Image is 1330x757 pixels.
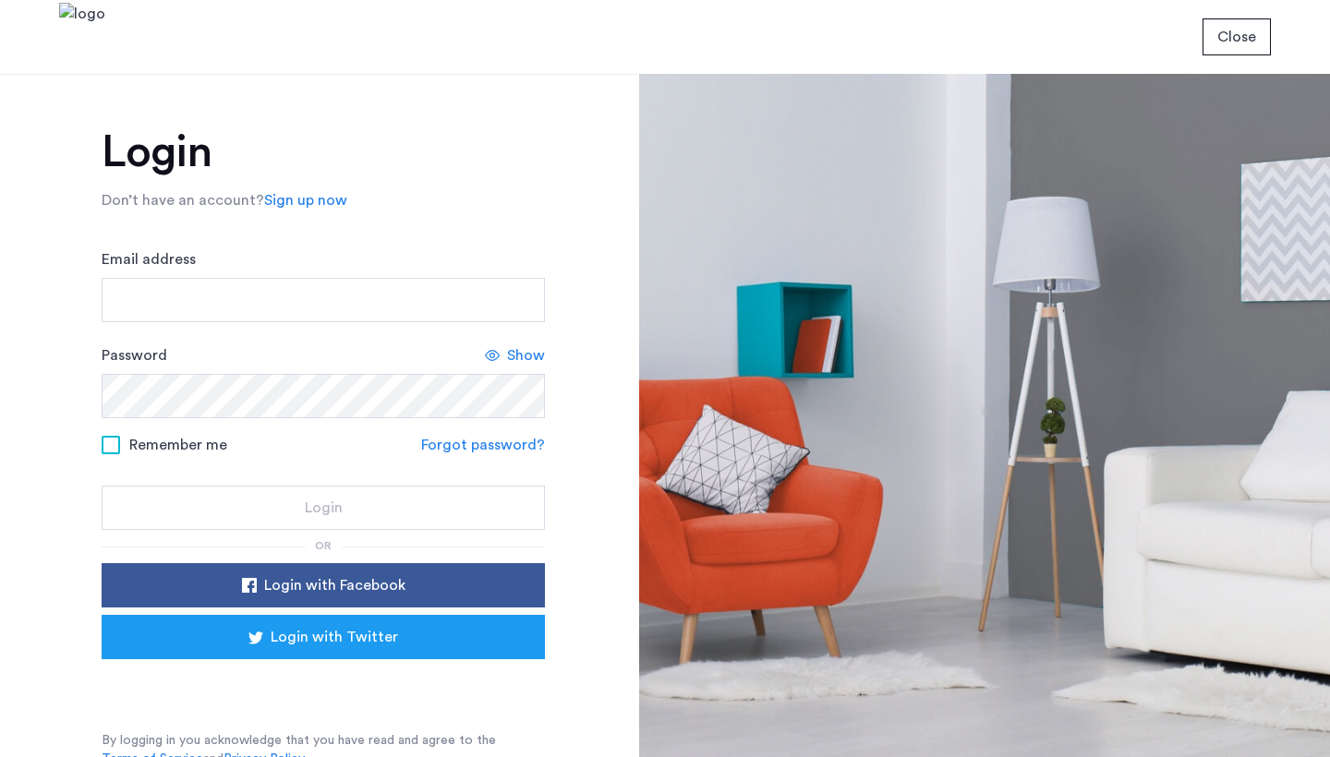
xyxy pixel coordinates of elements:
label: Password [102,344,167,366]
span: Login with Twitter [271,626,398,648]
button: button [102,615,545,659]
img: logo [59,3,105,72]
label: Email address [102,248,196,270]
a: Forgot password? [421,434,545,456]
button: button [102,486,545,530]
h1: Login [102,130,545,174]
span: Close [1217,26,1256,48]
span: Don’t have an account? [102,193,264,208]
button: button [102,563,545,607]
span: Login [305,497,343,519]
span: Remember me [129,434,227,456]
span: or [315,540,332,551]
a: Sign up now [264,189,347,211]
button: button [1203,18,1271,55]
span: Login with Facebook [264,574,405,596]
span: Show [507,344,545,366]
